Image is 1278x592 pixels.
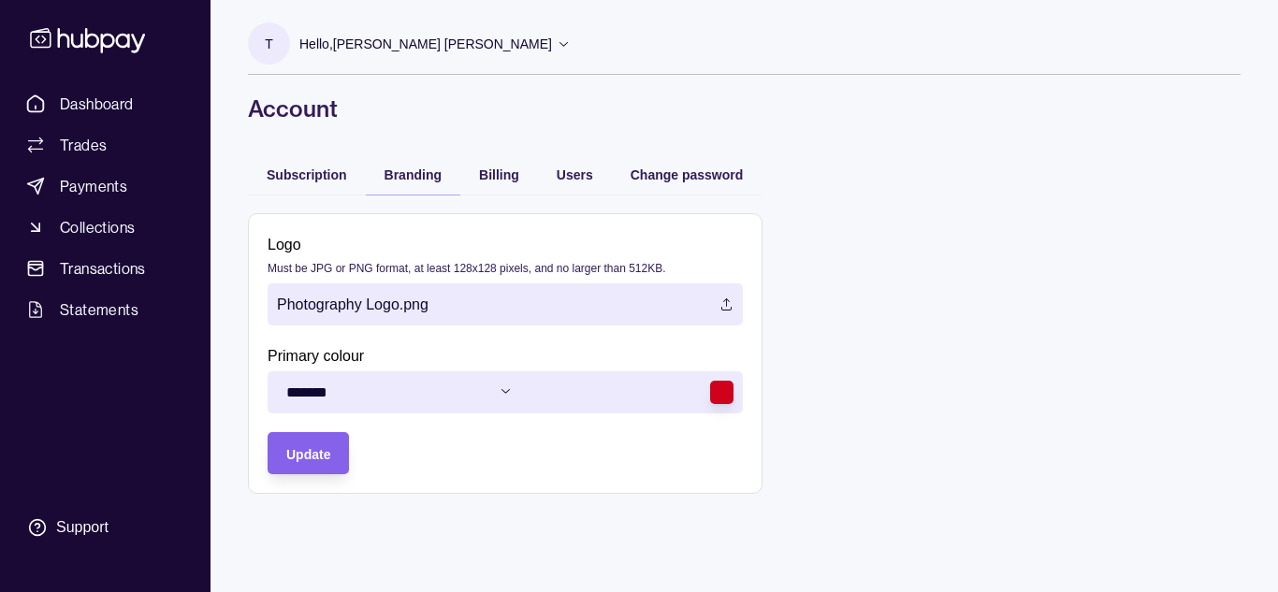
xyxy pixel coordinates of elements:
h1: Account [248,94,1241,123]
a: Support [19,508,192,547]
label: Photography Logo.png [268,283,743,325]
span: Users [557,167,593,182]
a: Dashboard [19,87,192,121]
p: Primary colour [268,348,364,364]
a: Collections [19,210,192,244]
button: Primary colour [268,371,743,413]
span: Trades [60,134,107,156]
span: Payments [60,175,127,197]
label: Primary colour [268,344,364,367]
p: Logo [268,237,301,253]
span: Dashboard [60,93,134,115]
span: Statements [60,298,138,321]
a: Transactions [19,252,192,285]
label: Logo [268,233,666,279]
span: Branding [385,167,442,182]
span: Transactions [60,257,146,280]
p: T [265,34,273,54]
a: Trades [19,128,192,162]
p: Hello, [PERSON_NAME] [PERSON_NAME] [299,34,552,54]
span: Billing [479,167,519,182]
div: Support [56,517,109,538]
a: Payments [19,169,192,203]
span: Collections [60,216,135,238]
a: Statements [19,293,192,326]
span: Subscription [267,167,347,182]
span: Update [286,447,330,462]
p: Must be JPG or PNG format, at least 128x128 pixels, and no larger than 512KB. [268,262,666,275]
button: Update [268,432,349,474]
span: Change password [631,167,744,182]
